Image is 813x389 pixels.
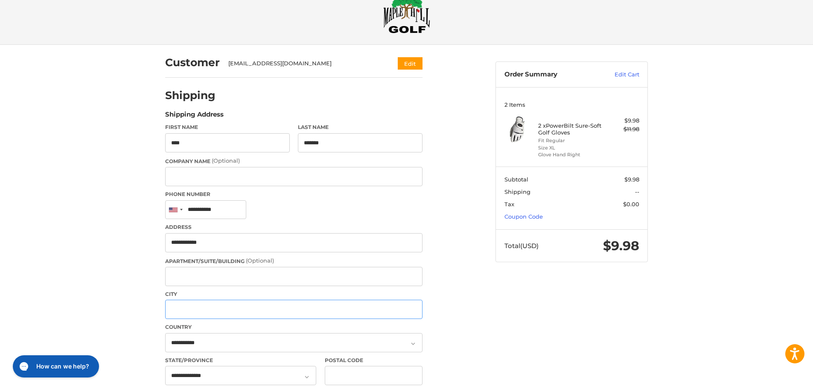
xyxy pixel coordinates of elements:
[624,176,639,183] span: $9.98
[635,188,639,195] span: --
[504,176,528,183] span: Subtotal
[538,137,603,144] li: Fit Regular
[504,188,530,195] span: Shipping
[165,357,316,364] label: State/Province
[165,56,220,69] h2: Customer
[538,151,603,158] li: Glove Hand Right
[538,122,603,136] h4: 2 x PowerBilt Sure-Soft Golf Gloves
[504,101,639,108] h3: 2 Items
[165,157,423,165] label: Company Name
[504,213,543,220] a: Coupon Code
[165,290,423,298] label: City
[9,352,102,380] iframe: Gorgias live chat messenger
[298,123,423,131] label: Last Name
[228,59,382,68] div: [EMAIL_ADDRESS][DOMAIN_NAME]
[398,57,423,70] button: Edit
[603,238,639,254] span: $9.98
[165,257,423,265] label: Apartment/Suite/Building
[166,201,185,219] div: United States: +1
[606,117,639,125] div: $9.98
[325,357,423,364] label: Postal Code
[165,89,216,102] h2: Shipping
[165,223,423,231] label: Address
[623,201,639,208] span: $0.00
[212,157,240,164] small: (Optional)
[504,201,514,208] span: Tax
[504,70,596,79] h3: Order Summary
[165,123,290,131] label: First Name
[165,190,423,198] label: Phone Number
[165,323,423,331] label: Country
[504,242,539,250] span: Total (USD)
[743,366,813,389] iframe: Google Customer Reviews
[606,125,639,134] div: $11.98
[246,257,274,264] small: (Optional)
[165,110,224,123] legend: Shipping Address
[538,144,603,152] li: Size XL
[596,70,639,79] a: Edit Cart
